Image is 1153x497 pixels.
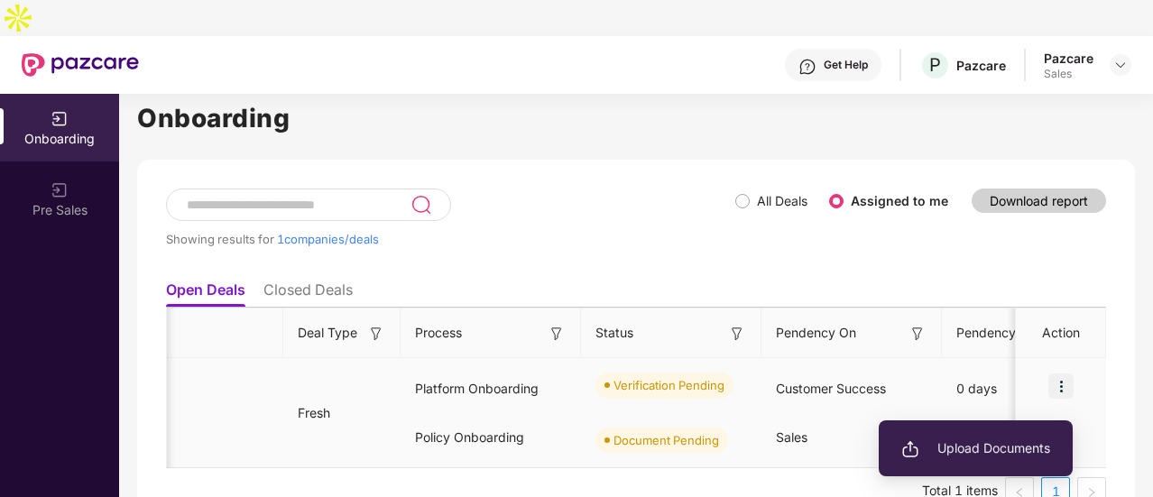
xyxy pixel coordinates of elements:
button: Download report [972,189,1106,213]
img: New Pazcare Logo [22,53,139,77]
li: Open Deals [166,281,245,307]
img: svg+xml;base64,PHN2ZyBpZD0iRHJvcGRvd24tMzJ4MzIiIHhtbG5zPSJodHRwOi8vd3d3LnczLm9yZy8yMDAwL3N2ZyIgd2... [1113,58,1128,72]
span: Fresh [283,405,345,420]
label: All Deals [757,193,807,208]
div: Get Help [824,58,868,72]
img: svg+xml;base64,PHN2ZyB3aWR0aD0iMjAiIGhlaWdodD0iMjAiIHZpZXdCb3g9IjAgMCAyMCAyMCIgZmlsbD0ibm9uZSIgeG... [51,110,69,128]
img: svg+xml;base64,PHN2ZyB3aWR0aD0iMjAiIGhlaWdodD0iMjAiIHZpZXdCb3g9IjAgMCAyMCAyMCIgZmlsbD0ibm9uZSIgeG... [901,440,919,458]
span: Pendency On [776,323,856,343]
span: Pendency [956,323,1048,343]
img: svg+xml;base64,PHN2ZyB3aWR0aD0iMTYiIGhlaWdodD0iMTYiIHZpZXdCb3g9IjAgMCAxNiAxNiIgZmlsbD0ibm9uZSIgeG... [728,325,746,343]
h1: Onboarding [137,98,1135,138]
span: Process [415,323,462,343]
div: Platform Onboarding [401,364,581,413]
div: Pazcare [1044,50,1093,67]
span: Customer Success [776,381,886,396]
img: icon [1048,373,1074,399]
label: Assigned to me [851,193,948,208]
div: 0 days [942,364,1077,413]
li: Closed Deals [263,281,353,307]
div: Policy Onboarding [401,413,581,462]
span: Status [595,323,633,343]
div: Showing results for [166,232,735,246]
span: P [929,54,941,76]
img: svg+xml;base64,PHN2ZyB3aWR0aD0iMTYiIGhlaWdodD0iMTYiIHZpZXdCb3g9IjAgMCAxNiAxNiIgZmlsbD0ibm9uZSIgeG... [367,325,385,343]
div: Verification Pending [613,376,724,394]
img: svg+xml;base64,PHN2ZyB3aWR0aD0iMjAiIGhlaWdodD0iMjAiIHZpZXdCb3g9IjAgMCAyMCAyMCIgZmlsbD0ibm9uZSIgeG... [51,181,69,199]
span: 1 companies/deals [277,232,379,246]
img: svg+xml;base64,PHN2ZyB3aWR0aD0iMjQiIGhlaWdodD0iMjUiIHZpZXdCb3g9IjAgMCAyNCAyNSIgZmlsbD0ibm9uZSIgeG... [410,194,431,216]
span: Deal Type [298,323,357,343]
th: Action [1016,308,1106,358]
span: Sales [776,429,807,445]
div: Document Pending [613,431,719,449]
span: Upload Documents [901,438,1050,458]
th: Pendency [942,308,1077,358]
div: Pazcare [956,57,1006,74]
img: svg+xml;base64,PHN2ZyBpZD0iSGVscC0zMngzMiIgeG1sbnM9Imh0dHA6Ly93d3cudzMub3JnLzIwMDAvc3ZnIiB3aWR0aD... [798,58,816,76]
img: svg+xml;base64,PHN2ZyB3aWR0aD0iMTYiIGhlaWdodD0iMTYiIHZpZXdCb3g9IjAgMCAxNiAxNiIgZmlsbD0ibm9uZSIgeG... [548,325,566,343]
div: Sales [1044,67,1093,81]
img: svg+xml;base64,PHN2ZyB3aWR0aD0iMTYiIGhlaWdodD0iMTYiIHZpZXdCb3g9IjAgMCAxNiAxNiIgZmlsbD0ibm9uZSIgeG... [909,325,927,343]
